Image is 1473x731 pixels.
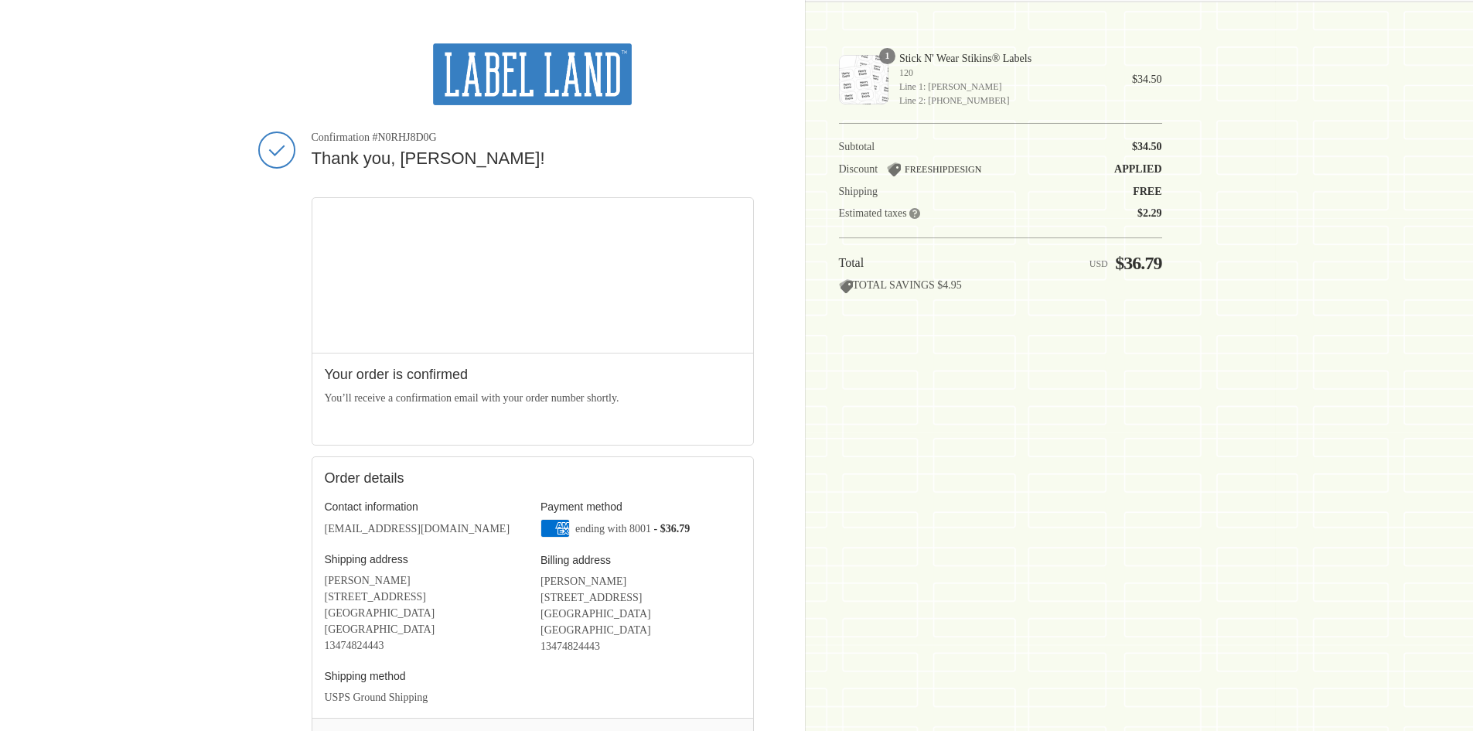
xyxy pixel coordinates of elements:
[325,470,533,487] h2: Order details
[325,523,510,535] bdo: [EMAIL_ADDRESS][DOMAIN_NAME]
[839,279,935,291] span: TOTAL SAVINGS
[325,366,741,384] h2: Your order is confirmed
[1115,253,1161,273] span: $36.79
[1089,258,1108,269] span: USD
[654,522,690,534] span: - $36.79
[325,500,525,514] h3: Contact information
[540,553,741,567] h3: Billing address
[312,198,753,353] div: Google map displaying pin point of shipping address: Lakewood, New Jersey
[312,198,754,353] iframe: Google map displaying pin point of shipping address: Lakewood, New Jersey
[899,52,1110,66] span: Stick N' Wear Stikins® Labels
[839,199,1038,221] th: Estimated taxes
[325,572,525,654] address: [PERSON_NAME] [STREET_ADDRESS] [GEOGRAPHIC_DATA] [GEOGRAPHIC_DATA] ‎13474824443
[839,186,878,197] span: Shipping
[540,573,741,654] address: [PERSON_NAME] [STREET_ADDRESS] [GEOGRAPHIC_DATA] [GEOGRAPHIC_DATA] ‎13474824443
[899,94,1110,108] span: Line 2: [PHONE_NUMBER]
[1137,207,1162,219] span: $2.29
[312,148,754,170] h2: Thank you, [PERSON_NAME]!
[1114,163,1161,175] span: Applied
[839,140,1038,154] th: Subtotal
[1133,186,1161,197] span: Free
[899,80,1110,94] span: Line 1: [PERSON_NAME]
[899,66,1110,80] span: 120
[325,669,525,683] h3: Shipping method
[540,500,741,514] h3: Payment method
[575,522,651,534] span: ending with 8001
[312,131,754,145] span: Confirmation #N0RHJ8D0G
[839,256,864,269] span: Total
[905,164,981,175] span: FREESHIPDESIGN
[325,689,525,705] p: USPS Ground Shipping
[879,48,895,64] span: 1
[1132,141,1162,152] span: $34.50
[839,55,888,104] img: Stick N' Wear Stikins® Labels - 120
[433,43,632,105] img: Label Land
[937,279,962,291] span: $4.95
[839,163,878,175] span: Discount
[325,390,741,406] p: You’ll receive a confirmation email with your order number shortly.
[1132,73,1162,85] span: $34.50
[325,552,525,566] h3: Shipping address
